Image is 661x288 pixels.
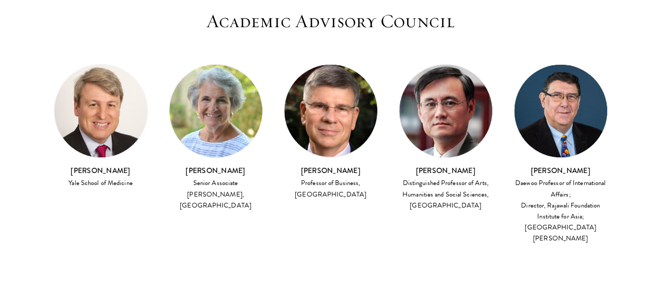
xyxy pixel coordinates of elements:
div: Senior Associate [PERSON_NAME], [GEOGRAPHIC_DATA] [169,178,263,211]
h3: [PERSON_NAME] [514,165,608,176]
div: Distinguished Professor of Arts, Humanities and Social Sciences, [GEOGRAPHIC_DATA] [399,178,493,211]
h3: [PERSON_NAME] [169,165,263,176]
div: Daewoo Professor of International Affairs; Director, Rajawali Foundation Institute for Asia; [GEO... [514,178,608,244]
h3: [PERSON_NAME] [54,165,148,176]
div: Yale School of Medicine [54,178,148,189]
h3: Academic Advisory Council [169,10,493,32]
h3: [PERSON_NAME] [399,165,493,176]
div: Professor of Business, [GEOGRAPHIC_DATA] [284,178,378,200]
h3: [PERSON_NAME] [284,165,378,176]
